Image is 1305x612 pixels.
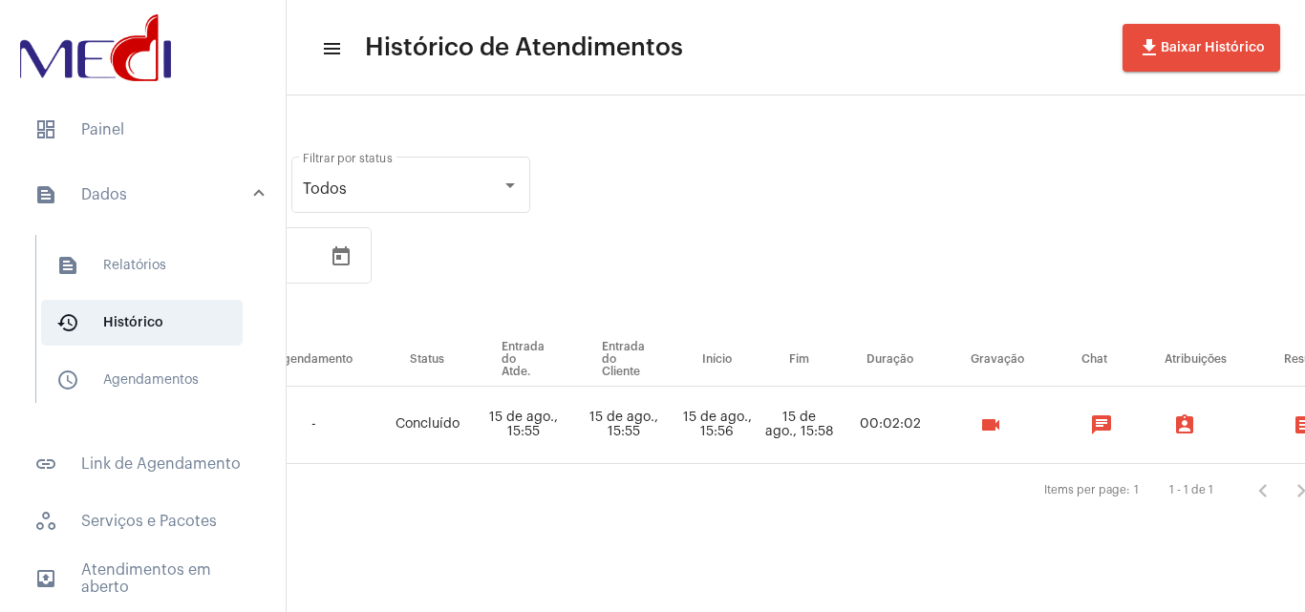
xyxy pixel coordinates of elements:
th: Agendamento [246,333,381,387]
button: Baixar Histórico [1123,24,1280,72]
span: Serviços e Pacotes [19,498,267,544]
span: sidenav icon [34,118,57,141]
span: Agendamentos [41,357,243,403]
img: d3a1b5fa-500b-b90f-5a1c-719c20e9830b.png [15,10,176,86]
mat-icon: assignment_ind [1173,413,1196,436]
div: Items per page: [1044,484,1130,496]
mat-icon: sidenav icon [34,183,57,206]
div: 1 [1134,484,1139,496]
th: Gravação [942,333,1053,387]
mat-chip-list: selection [1141,406,1251,444]
th: Atribuições [1136,333,1255,387]
mat-icon: videocam [979,413,1002,436]
th: Entrada do Cliente [573,333,674,387]
th: Entrada do Atde. [473,333,573,387]
span: Histórico [41,300,243,346]
mat-icon: sidenav icon [56,311,79,334]
th: Duração [838,333,942,387]
mat-icon: sidenav icon [56,254,79,277]
div: 1 - 1 de 1 [1169,484,1213,496]
span: Baixar Histórico [1138,41,1265,54]
td: 15 de ago., 15:58 [760,387,838,464]
span: sidenav icon [34,510,57,533]
button: Página anterior [1244,472,1282,510]
span: Link de Agendamento [19,441,267,487]
td: 00:02:02 [838,387,942,464]
mat-icon: chat [1090,413,1113,436]
th: Status [381,333,473,387]
span: Todos [303,181,347,197]
div: sidenav iconDados [11,225,286,430]
mat-icon: file_download [1138,36,1161,59]
mat-icon: sidenav icon [34,567,57,590]
span: Relatórios [41,243,243,288]
th: Chat [1053,333,1136,387]
mat-expansion-panel-header: sidenav iconDados [11,164,286,225]
td: 15 de ago., 15:55 [473,387,573,464]
mat-chip-list: selection [1058,406,1131,444]
span: Painel [19,107,267,153]
button: Open calendar [322,238,360,276]
th: Início [674,333,760,387]
td: - [246,387,381,464]
td: Concluído [381,387,473,464]
td: 15 de ago., 15:55 [573,387,674,464]
span: Atendimentos em aberto [19,556,267,601]
mat-icon: sidenav icon [56,369,79,391]
th: Fim [760,333,838,387]
td: 15 de ago., 15:56 [674,387,760,464]
mat-panel-title: Dados [34,183,255,206]
span: Histórico de Atendimentos [365,32,683,63]
mat-icon: sidenav icon [34,453,57,475]
mat-icon: sidenav icon [321,37,340,60]
mat-chip-list: selection [947,406,1048,444]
